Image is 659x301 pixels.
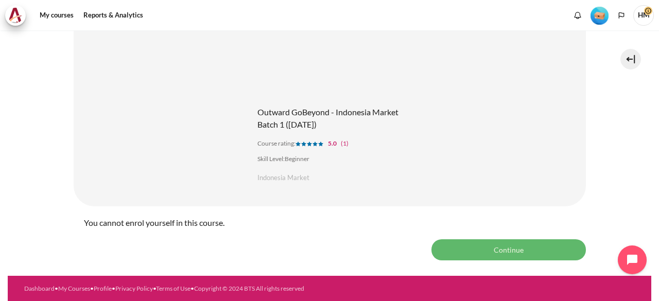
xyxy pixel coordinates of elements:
button: Languages [614,8,629,23]
a: Outward GoBeyond - Indonesia Market Batch 1 ([DATE]) [257,107,398,129]
a: Terms of Use [156,285,190,292]
a: Profile [94,285,112,292]
span: : [294,139,296,147]
a: My courses [36,5,77,26]
span: 5.0 [328,139,337,147]
div: • • • • • [24,284,360,293]
span: Indonesia Market [257,173,309,183]
span: Course rating [257,139,294,147]
button: Continue [431,239,586,260]
a: User menu [633,5,654,26]
span: (1) [341,139,349,147]
span: HM [633,5,654,26]
a: Reports & Analytics [80,5,147,26]
a: My Courses [58,285,90,292]
span: Beginner [285,155,309,163]
img: Level #1 [591,7,609,25]
a: Copyright © 2024 BTS All rights reserved [194,285,304,292]
div: Level #1 [591,6,609,25]
a: Dashboard [24,285,55,292]
span: : [283,155,285,163]
a: 5.0(1) [296,139,349,147]
a: Privacy Policy [115,285,153,292]
a: Level #1 [586,6,613,25]
a: Architeck Architeck [5,5,31,26]
span: Skill Level [257,155,283,163]
div: You cannot enrol yourself in this course. [74,206,586,239]
div: Show notification window with no new notifications [570,8,585,23]
img: Architeck [8,8,23,23]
